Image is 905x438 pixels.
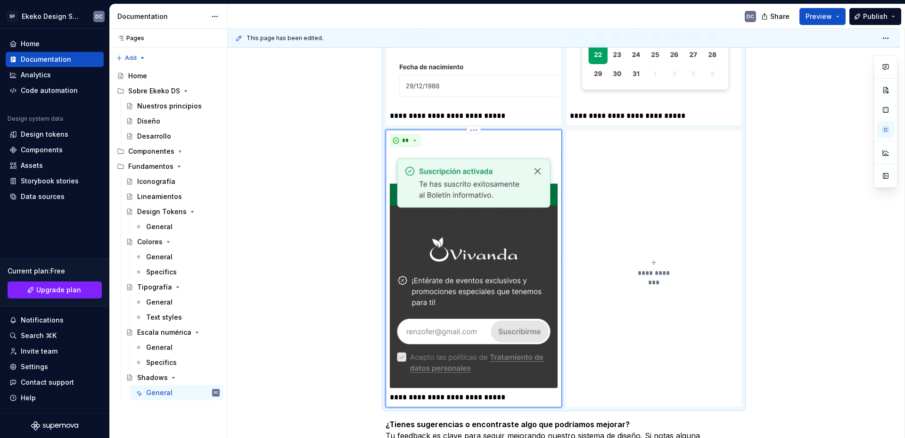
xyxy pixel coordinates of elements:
[122,370,223,385] a: Shadows
[6,189,104,204] a: Data sources
[863,12,888,21] span: Publish
[146,267,177,277] div: Specifics
[131,219,223,234] a: General
[8,281,102,298] a: Upgrade plan
[6,390,104,405] button: Help
[131,264,223,280] a: Specifics
[214,388,218,397] div: DC
[146,252,173,262] div: General
[128,162,173,171] div: Fundamentos
[137,132,171,141] div: Desarrollo
[146,343,173,352] div: General
[113,83,223,99] div: Sobre Ekeko DS
[128,86,180,96] div: Sobre Ekeko DS
[21,331,57,340] div: Search ⌘K
[21,39,40,49] div: Home
[747,13,754,20] div: DC
[21,130,68,139] div: Design tokens
[113,51,148,65] button: Add
[122,114,223,129] a: Diseño
[137,116,160,126] div: Diseño
[21,86,78,95] div: Code automation
[146,298,173,307] div: General
[6,142,104,157] a: Components
[137,177,175,186] div: Iconografía
[799,8,846,25] button: Preview
[6,67,104,83] a: Analytics
[125,54,137,62] span: Add
[6,328,104,343] button: Search ⌘K
[113,68,223,83] a: Home
[137,207,187,216] div: Design Tokens
[146,222,173,231] div: General
[806,12,832,21] span: Preview
[6,174,104,189] a: Storybook stories
[2,6,107,26] button: SPEkeko Design SystemDC
[6,52,104,67] a: Documentation
[131,355,223,370] a: Specifics
[21,161,43,170] div: Assets
[31,421,78,430] svg: Supernova Logo
[122,325,223,340] a: Escala numérica
[849,8,901,25] button: Publish
[6,83,104,98] a: Code automation
[122,189,223,204] a: Lineamientos
[6,375,104,390] button: Contact support
[131,310,223,325] a: Text styles
[247,34,323,42] span: This page has been edited.
[122,234,223,249] a: Colores
[21,362,48,372] div: Settings
[137,192,182,201] div: Lineamientos
[137,328,191,337] div: Escala numérica
[128,71,147,81] div: Home
[8,266,102,276] div: Current plan : Free
[386,420,630,429] strong: ¿Tienes sugerencias o encontraste algo que podríamos mejorar?
[122,204,223,219] a: Design Tokens
[7,11,18,22] div: SP
[122,129,223,144] a: Desarrollo
[146,313,182,322] div: Text styles
[6,36,104,51] a: Home
[21,315,64,325] div: Notifications
[770,12,790,21] span: Share
[113,34,144,42] div: Pages
[21,145,63,155] div: Components
[21,55,71,64] div: Documentation
[21,192,65,201] div: Data sources
[131,249,223,264] a: General
[131,385,223,400] a: GeneralDC
[137,237,163,247] div: Colores
[146,358,177,367] div: Specifics
[21,347,58,356] div: Invite team
[8,115,63,123] div: Design system data
[757,8,796,25] button: Share
[131,295,223,310] a: General
[95,13,103,20] div: DC
[21,393,36,403] div: Help
[122,280,223,295] a: Tipografía
[137,373,168,382] div: Shadows
[6,313,104,328] button: Notifications
[390,151,558,388] img: 505359a8-0140-4fdb-8c3a-f193b129a667.jpg
[131,340,223,355] a: General
[128,147,174,156] div: Componentes
[21,70,51,80] div: Analytics
[117,12,206,21] div: Documentation
[22,12,82,21] div: Ekeko Design System
[21,176,79,186] div: Storybook stories
[137,282,172,292] div: Tipografía
[137,101,202,111] div: Nuestros principios
[113,144,223,159] div: Componentes
[36,285,81,295] span: Upgrade plan
[122,99,223,114] a: Nuestros principios
[6,344,104,359] a: Invite team
[146,388,173,397] div: General
[6,127,104,142] a: Design tokens
[21,378,74,387] div: Contact support
[6,359,104,374] a: Settings
[113,68,223,400] div: Page tree
[113,159,223,174] div: Fundamentos
[6,158,104,173] a: Assets
[122,174,223,189] a: Iconografía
